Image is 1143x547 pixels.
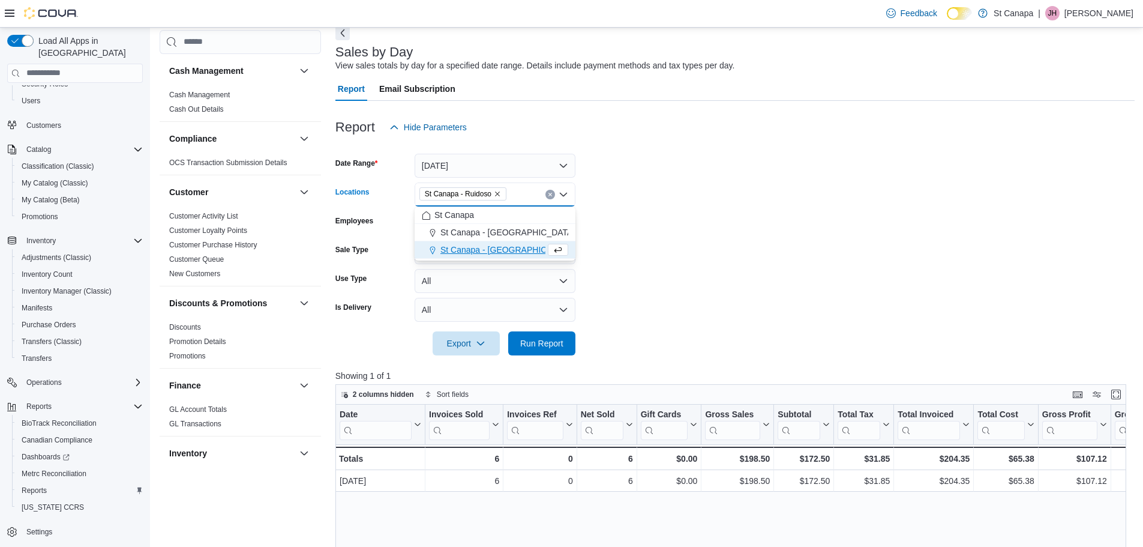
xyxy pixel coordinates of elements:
div: $0.00 [641,474,698,488]
div: $198.50 [705,474,770,488]
span: St Canapa - [GEOGRAPHIC_DATA][PERSON_NAME] [440,244,644,256]
button: Total Tax [838,409,890,440]
span: GL Account Totals [169,405,227,414]
a: [US_STATE] CCRS [17,500,89,515]
a: Inventory Count [17,267,77,282]
div: Gross Profit [1042,409,1097,440]
div: Total Tax [838,409,880,440]
span: Adjustments (Classic) [17,250,143,265]
img: Cova [24,7,78,19]
a: Customer Loyalty Points [169,226,247,235]
a: Customer Activity List [169,212,238,220]
span: Inventory [22,234,143,248]
span: Transfers (Classic) [22,337,82,346]
span: Cash Management [169,90,230,100]
span: OCS Transaction Submission Details [169,158,287,168]
span: Promotion Details [169,337,226,346]
span: Hide Parameters [404,121,467,133]
div: $65.38 [977,474,1034,488]
a: Promotions [169,352,206,360]
div: Gross Sales [705,409,760,420]
button: Compliance [169,133,295,145]
span: Dashboards [22,452,70,462]
div: 6 [581,474,633,488]
label: Date Range [335,159,378,168]
a: Purchase Orders [17,318,81,332]
div: $107.12 [1042,474,1107,488]
button: Gross Sales [705,409,770,440]
button: Date [340,409,421,440]
a: GL Account Totals [169,405,227,414]
div: $172.50 [778,474,830,488]
div: Net Sold [580,409,623,440]
label: Employees [335,216,373,226]
div: Total Cost [977,409,1024,420]
button: My Catalog (Beta) [12,192,148,208]
span: BioTrack Reconciliation [17,416,143,431]
a: Feedback [881,1,942,25]
button: Customer [297,185,311,199]
button: St Canapa - [GEOGRAPHIC_DATA] [415,224,575,241]
button: Remove St Canapa - Ruidoso from selection in this group [494,190,501,198]
h3: Sales by Day [335,45,413,59]
div: $172.50 [778,452,830,466]
a: Dashboards [12,449,148,465]
button: [US_STATE] CCRS [12,499,148,516]
a: Metrc Reconciliation [17,467,91,481]
span: Email Subscription [379,77,455,101]
span: Canadian Compliance [17,433,143,447]
a: Transfers [17,351,56,366]
label: Locations [335,187,370,197]
div: Net Sold [580,409,623,420]
button: Classification (Classic) [12,158,148,175]
div: [DATE] [340,474,421,488]
button: Metrc Reconciliation [12,465,148,482]
button: Discounts & Promotions [169,297,295,309]
button: Adjustments (Classic) [12,249,148,266]
span: Washington CCRS [17,500,143,515]
a: Cash Management [169,91,230,99]
button: Display options [1090,387,1104,402]
span: Inventory Manager (Classic) [17,284,143,298]
button: Hide Parameters [385,115,472,139]
span: Customers [26,121,61,130]
span: Purchase Orders [22,320,76,330]
div: Invoices Sold [429,409,490,440]
a: Cash Out Details [169,105,224,113]
div: Finance [160,402,321,436]
button: Reports [12,482,148,499]
button: Catalog [2,141,148,158]
a: Inventory Manager (Classic) [17,284,116,298]
span: Inventory Count [22,270,73,279]
span: Sort fields [437,390,469,399]
p: [PERSON_NAME] [1064,6,1133,20]
div: Compliance [160,156,321,175]
button: 2 columns hidden [336,387,419,402]
a: My Catalog (Beta) [17,193,85,207]
div: Total Tax [838,409,880,420]
span: JH [1048,6,1057,20]
span: Users [17,94,143,108]
button: All [415,269,575,293]
span: Metrc Reconciliation [22,469,86,479]
button: Run Report [508,331,575,355]
span: St Canapa - Ruidoso [419,187,506,201]
span: My Catalog (Beta) [17,193,143,207]
button: Cash Management [169,65,295,77]
input: Dark Mode [947,7,972,20]
div: $31.85 [838,474,890,488]
span: Customers [22,118,143,133]
button: Close list of options [559,190,568,199]
span: My Catalog (Beta) [22,195,80,205]
span: Inventory Manager (Classic) [22,286,112,296]
span: 2 columns hidden [353,390,414,399]
button: Transfers [12,350,148,367]
span: Inventory Count [17,267,143,282]
span: Settings [22,524,143,539]
a: BioTrack Reconciliation [17,416,101,431]
button: Customer [169,186,295,198]
span: GL Transactions [169,419,221,429]
button: Clear input [545,190,555,199]
button: Next [335,26,350,40]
